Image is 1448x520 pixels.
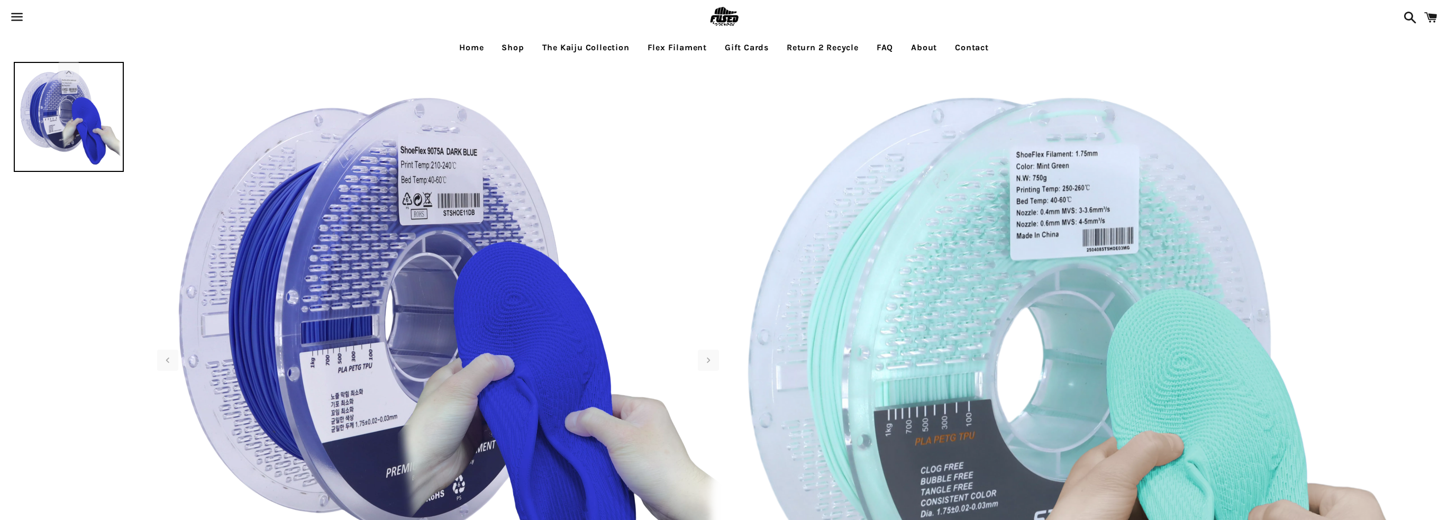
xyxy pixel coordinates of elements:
[903,34,945,61] a: About
[947,34,997,61] a: Contact
[717,34,777,61] a: Gift Cards
[157,350,178,371] div: Previous slide
[451,34,491,61] a: Home
[534,34,638,61] a: The Kaiju Collection
[779,34,867,61] a: Return 2 Recycle
[698,350,719,371] div: Next slide
[494,34,532,61] a: Shop
[869,34,901,61] a: FAQ
[640,34,715,61] a: Flex Filament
